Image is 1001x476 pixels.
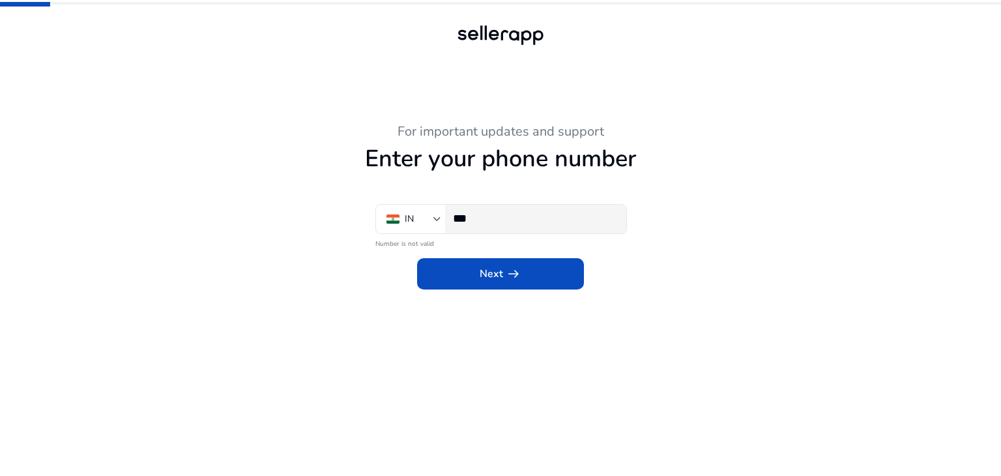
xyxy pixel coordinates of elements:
[142,124,859,140] h3: For important updates and support
[375,235,626,249] mat-error: Number is not valid
[142,145,859,173] h1: Enter your phone number
[480,266,521,282] span: Next
[506,266,521,282] span: arrow_right_alt
[405,212,414,226] div: IN
[417,258,584,290] button: Nextarrow_right_alt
